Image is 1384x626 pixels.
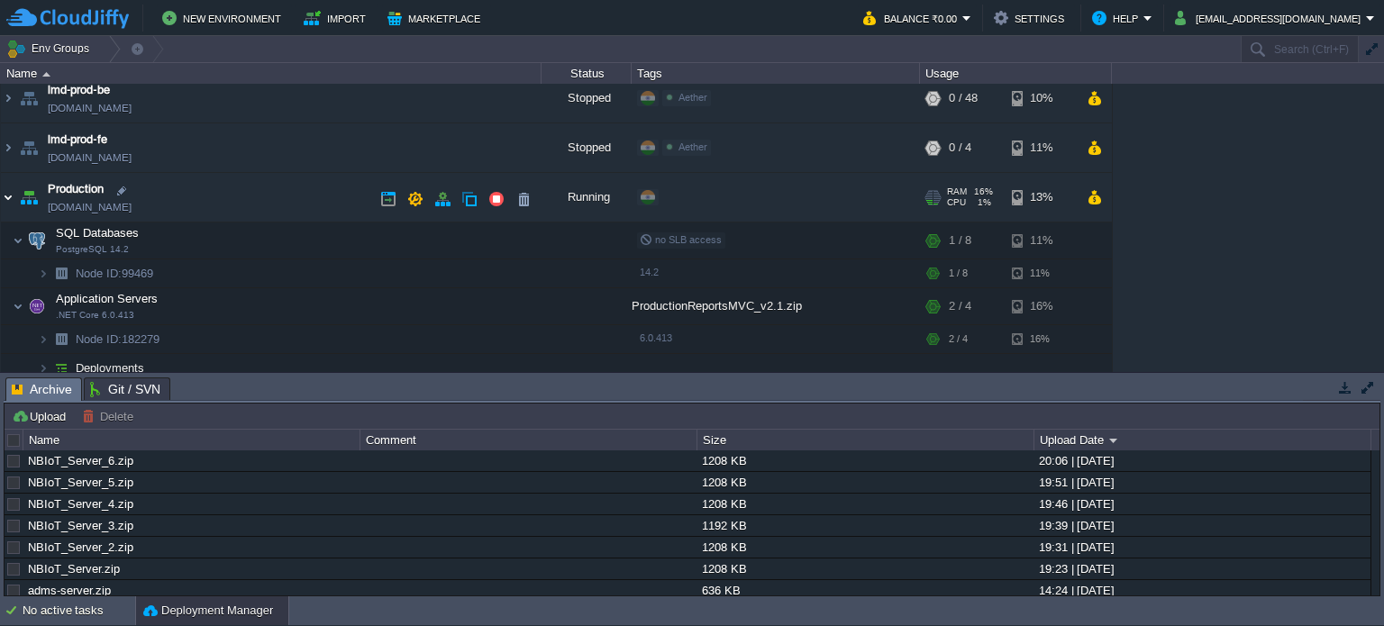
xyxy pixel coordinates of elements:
img: AMDAwAAAACH5BAEAAAAALAAAAAABAAEAAAICRAEAOw== [49,328,74,356]
span: Application Servers [54,294,160,309]
a: lmd-prod-fe [48,133,107,151]
div: Name [2,63,541,84]
span: 182279 [74,334,162,349]
img: AMDAwAAAACH5BAEAAAAALAAAAAABAAEAAAICRAEAOw== [1,126,15,175]
span: 14.2 [640,269,659,280]
button: Balance ₹0.00 [863,7,962,29]
button: Delete [82,408,139,424]
span: 6.0.413 [640,335,672,346]
img: AMDAwAAAACH5BAEAAAAALAAAAAABAAEAAAICRAEAOw== [13,225,23,261]
div: Usage [921,63,1111,84]
a: [DOMAIN_NAME] [48,201,132,219]
span: .NET Core 6.0.413 [56,313,134,323]
img: AMDAwAAAACH5BAEAAAAALAAAAAABAAEAAAICRAEAOw== [24,291,50,327]
a: Node ID:182279 [74,334,162,349]
div: 14:24 | [DATE] [1034,580,1370,601]
button: Settings [994,7,1070,29]
div: 20:06 | [DATE] [1034,450,1370,471]
img: AMDAwAAAACH5BAEAAAAALAAAAAABAAEAAAICRAEAOw== [49,262,74,290]
a: Deployments [74,363,147,378]
img: CloudJiffy [6,7,129,30]
div: Size [698,430,1033,450]
a: lmd-prod-be [48,84,110,102]
a: SQL DatabasesPostgreSQL 14.2 [54,229,141,242]
button: Help [1092,7,1143,29]
img: AMDAwAAAACH5BAEAAAAALAAAAAABAAEAAAICRAEAOw== [38,328,49,356]
a: adms-server.zip [28,584,111,597]
div: 19:51 | [DATE] [1034,472,1370,493]
span: 99469 [74,268,156,284]
div: 1208 KB [697,494,1033,514]
a: Application Servers.NET Core 6.0.413 [54,295,160,308]
div: 1192 KB [697,515,1033,536]
a: NBIoT_Server.zip [28,562,120,576]
div: Stopped [542,126,632,175]
span: RAM [947,189,967,200]
div: 19:23 | [DATE] [1034,558,1370,579]
img: AMDAwAAAACH5BAEAAAAALAAAAAABAAEAAAICRAEAOw== [38,357,49,385]
div: 19:46 | [DATE] [1034,494,1370,514]
div: 2 / 4 [949,291,971,327]
span: Git / SVN [90,378,160,400]
img: AMDAwAAAACH5BAEAAAAALAAAAAABAAEAAAICRAEAOw== [1,176,15,224]
span: PostgreSQL 14.2 [56,247,129,258]
div: Status [542,63,631,84]
span: CPU [947,200,966,211]
a: Node ID:99469 [74,268,156,284]
span: 16% [974,189,993,200]
div: 2 / 4 [949,328,968,356]
button: Import [304,7,371,29]
div: Tags [633,63,919,84]
div: 19:31 | [DATE] [1034,537,1370,558]
span: Aether [678,95,707,105]
a: NBIoT_Server_6.zip [28,454,133,467]
div: Upload Date [1035,430,1370,450]
div: 16% [1012,328,1070,356]
img: AMDAwAAAACH5BAEAAAAALAAAAAABAAEAAAICRAEAOw== [24,225,50,261]
span: Archive [12,378,72,401]
img: AMDAwAAAACH5BAEAAAAALAAAAAABAAEAAAICRAEAOw== [49,357,74,385]
div: 0 / 48 [949,77,978,125]
div: 1208 KB [697,450,1033,471]
span: Aether [678,144,707,155]
div: 1 / 8 [949,262,968,290]
span: 1% [973,200,991,211]
div: 11% [1012,225,1070,261]
div: 11% [1012,126,1070,175]
a: NBIoT_Server_2.zip [28,540,133,554]
span: Node ID: [76,335,122,349]
div: 16% [1012,291,1070,327]
div: Stopped [542,77,632,125]
button: Deployment Manager [143,602,273,620]
span: Production [48,183,104,201]
a: [DOMAIN_NAME] [48,151,132,169]
button: Env Groups [6,36,96,61]
div: 13% [1012,176,1070,224]
div: 636 KB [697,580,1033,601]
a: NBIoT_Server_3.zip [28,519,133,532]
img: AMDAwAAAACH5BAEAAAAALAAAAAABAAEAAAICRAEAOw== [13,291,23,327]
div: 1208 KB [697,558,1033,579]
div: ProductionReportsMVC_v2.1.zip [632,291,920,327]
button: [EMAIL_ADDRESS][DOMAIN_NAME] [1175,7,1366,29]
div: 1208 KB [697,472,1033,493]
button: Upload [12,408,71,424]
img: AMDAwAAAACH5BAEAAAAALAAAAAABAAEAAAICRAEAOw== [1,77,15,125]
img: AMDAwAAAACH5BAEAAAAALAAAAAABAAEAAAICRAEAOw== [38,262,49,290]
a: [DOMAIN_NAME] [48,102,132,120]
div: 0 / 4 [949,126,971,175]
div: 11% [1012,262,1070,290]
a: NBIoT_Server_4.zip [28,497,133,511]
img: AMDAwAAAACH5BAEAAAAALAAAAAABAAEAAAICRAEAOw== [16,126,41,175]
div: Name [24,430,360,450]
div: No active tasks [23,596,135,625]
div: Comment [361,430,697,450]
img: AMDAwAAAACH5BAEAAAAALAAAAAABAAEAAAICRAEAOw== [42,72,50,77]
button: New Environment [162,7,287,29]
div: 1208 KB [697,537,1033,558]
div: 19:39 | [DATE] [1034,515,1370,536]
div: 1 / 8 [949,225,971,261]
